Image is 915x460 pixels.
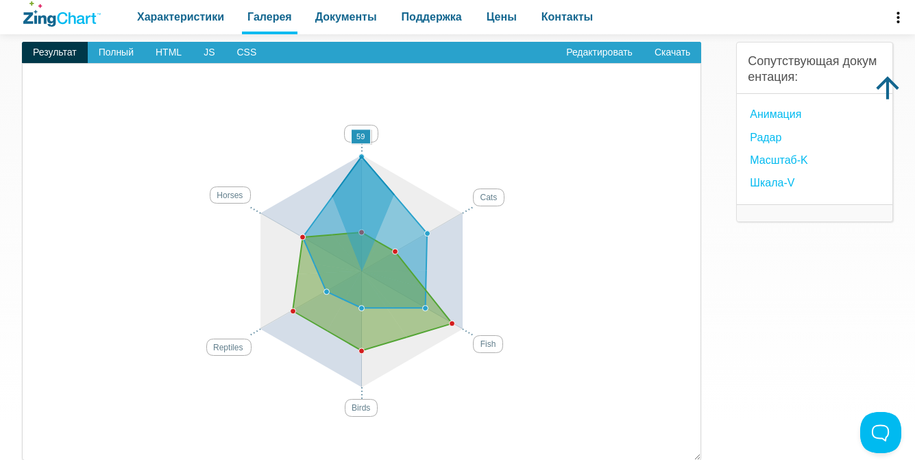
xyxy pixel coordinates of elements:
ya-tr-span: Документы [315,11,377,23]
iframe: Toggle Customer Support [860,412,901,453]
ya-tr-span: Сопутствующая документация: [748,54,877,84]
a: Радар [750,128,781,147]
ya-tr-span: Радар [750,132,781,143]
a: Редактировать [555,42,644,64]
a: Шкала-V [750,173,794,192]
ya-tr-span: Поддержка [402,11,462,23]
ya-tr-span: JS [204,47,215,58]
ya-tr-span: CSS [236,47,256,58]
ya-tr-span: Характеристики [137,11,224,23]
a: Анимация [750,105,801,123]
ya-tr-span: Галерея [247,11,292,23]
ya-tr-span: Контакты [541,11,593,23]
ya-tr-span: HTML [156,47,182,58]
ya-tr-span: Цены [487,11,517,23]
ya-tr-span: Редактировать [566,47,633,58]
a: Скачать [644,42,702,64]
a: Масштаб-K [750,151,807,169]
ya-tr-span: Результат [33,47,77,58]
ya-tr-span: Анимация [750,108,801,120]
ya-tr-span: Полный [99,47,134,58]
a: Логотип ZingChart. Нажмите, чтобы вернуться на главную страницу [23,1,101,27]
ya-tr-span: Масштаб-K [750,154,807,166]
ya-tr-span: Шкала-V [750,177,794,189]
